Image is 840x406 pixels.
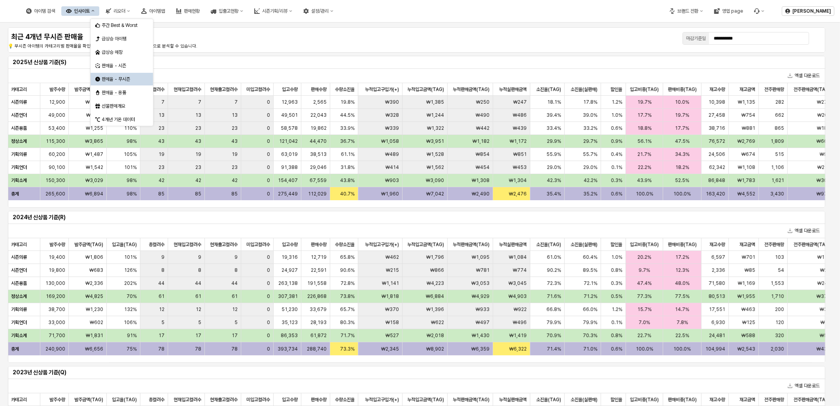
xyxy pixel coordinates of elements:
[267,151,270,157] span: 0
[611,164,622,171] span: 0.1%
[267,190,270,197] span: 0
[675,125,689,131] span: 17.7%
[709,99,725,105] span: 10,398
[232,177,238,184] span: 42
[206,6,248,16] button: 입출고현황
[136,6,170,16] div: 아이템맵
[198,99,201,105] span: 7
[11,178,27,183] strong: 기획소계
[513,164,527,171] span: ₩453
[638,112,652,118] span: 17.7%
[785,226,823,235] button: 엑셀 다운로드
[310,138,327,144] span: 44,470
[547,112,561,118] span: 39.4%
[127,177,137,184] span: 98%
[708,177,725,184] span: 86,848
[195,138,201,144] span: 43
[232,164,238,171] span: 23
[74,241,103,247] span: 발주금액(TAG)
[310,164,327,171] span: 29,046
[112,241,137,247] span: 입고율(TAG)
[611,112,622,118] span: 1.0%
[668,396,697,402] span: 판매비중(TAG)
[149,241,165,247] span: 총컬러수
[709,125,725,131] span: 38,716
[311,86,327,92] span: 판매수량
[675,177,689,184] span: 52.5%
[630,396,659,402] span: 입고비중(TAG)
[246,396,270,402] span: 미입고컬러수
[232,125,238,131] span: 23
[513,125,527,131] span: ₩439
[11,396,27,402] span: 카테고리
[630,241,659,247] span: 입고비중(TAG)
[127,138,137,144] span: 98%
[365,396,399,402] span: 누적입고구입가(+)
[85,177,103,184] span: ₩3,029
[738,164,755,171] span: ₩1,108
[738,177,755,184] span: ₩1,783
[612,99,622,105] span: 1.2%
[775,112,784,118] span: 662
[476,151,490,157] span: ₩854
[536,241,561,247] span: 소진율(TAG)
[583,151,598,157] span: 55.7%
[668,241,697,247] span: 판매비중(TAG)
[49,396,65,402] span: 발주수량
[48,112,65,118] span: 49,000
[386,112,399,118] span: ₩328
[365,86,399,92] span: 누적입고구입가(+)
[510,138,527,144] span: ₩1,172
[513,151,527,157] span: ₩851
[313,99,327,105] span: 2,565
[21,6,60,16] button: 아이템 검색
[127,190,137,197] span: 98%
[85,138,103,144] span: ₩3,865
[49,86,65,92] span: 발주수량
[341,99,355,105] span: 19.8%
[385,177,399,184] span: ₩903
[764,396,784,402] span: 전주판매량
[11,138,27,144] strong: 정상소계
[210,396,238,402] span: 현재출고컬러수
[232,112,238,118] span: 13
[282,86,298,92] span: 입고수량
[386,164,399,171] span: ₩414
[476,99,490,105] span: ₩250
[499,241,527,247] span: 누적실판매금액
[547,177,561,184] span: 42.3%
[785,381,823,391] button: 엑셀 다운로드
[738,138,755,144] span: ₩2,769
[159,177,165,184] span: 42
[782,6,834,16] button: [PERSON_NAME]
[159,112,165,118] span: 13
[278,190,298,197] span: 275,449
[171,6,204,16] button: 판매현황
[772,177,784,184] span: 1,621
[547,164,561,171] span: 29.0%
[794,396,831,402] span: 전주판매금액(TAG)
[235,99,238,105] span: 7
[310,177,327,184] span: 67,559
[102,90,126,96] span: 판매율 - 용품
[638,164,651,171] span: 22.2%
[775,125,784,131] span: 865
[513,99,527,105] span: ₩247
[174,396,201,402] span: 현재입고컬러수
[308,190,327,197] span: 112,029
[509,190,527,197] span: ₩2,476
[709,241,725,247] span: 재고수량
[611,241,622,247] span: 할인율
[453,86,490,92] span: 누적판매금액(TAG)
[547,138,561,144] span: 29.9%
[49,241,65,247] span: 발주수량
[11,152,27,157] strong: 기획의류
[158,138,165,144] span: 43
[11,33,413,41] h4: 최근 4개년 무시즌 판매율
[820,151,831,157] span: ₩93
[195,125,201,131] span: 23
[11,112,27,118] strong: 시즌언더
[311,8,329,14] div: 설정/관리
[583,125,598,131] span: 33.2%
[509,177,527,184] span: ₩1,304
